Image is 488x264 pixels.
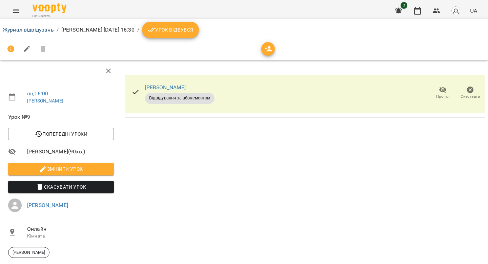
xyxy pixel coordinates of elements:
[8,128,114,140] button: Попередні уроки
[461,94,480,99] span: Скасувати
[8,181,114,193] button: Скасувати Урок
[8,113,114,121] span: Урок №9
[8,3,24,19] button: Menu
[145,95,215,101] span: Відвідування за абонементом
[27,233,114,240] p: Кімната
[8,163,114,175] button: Змінити урок
[8,247,49,258] div: [PERSON_NAME]
[57,26,59,34] li: /
[142,22,199,38] button: Урок відбувся
[470,7,477,14] span: UA
[61,26,135,34] p: [PERSON_NAME] [DATE] 16:30
[467,4,480,17] button: UA
[137,26,139,34] li: /
[3,22,485,38] nav: breadcrumb
[451,6,461,16] img: avatar_s.png
[14,183,108,191] span: Скасувати Урок
[27,98,63,103] a: [PERSON_NAME]
[8,249,49,256] span: [PERSON_NAME]
[27,202,68,208] a: [PERSON_NAME]
[14,165,108,173] span: Змінити урок
[429,83,456,102] button: Прогул
[401,2,407,9] span: 3
[33,14,66,18] span: For Business
[27,225,114,233] span: Онлайн
[14,130,108,138] span: Попередні уроки
[456,83,484,102] button: Скасувати
[27,90,48,97] a: пн , 16:00
[436,94,450,99] span: Прогул
[147,26,194,34] span: Урок відбувся
[145,84,186,91] a: [PERSON_NAME]
[33,3,66,13] img: Voopty Logo
[3,26,54,33] a: Журнал відвідувань
[27,148,114,156] span: [PERSON_NAME] ( 90 хв. )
